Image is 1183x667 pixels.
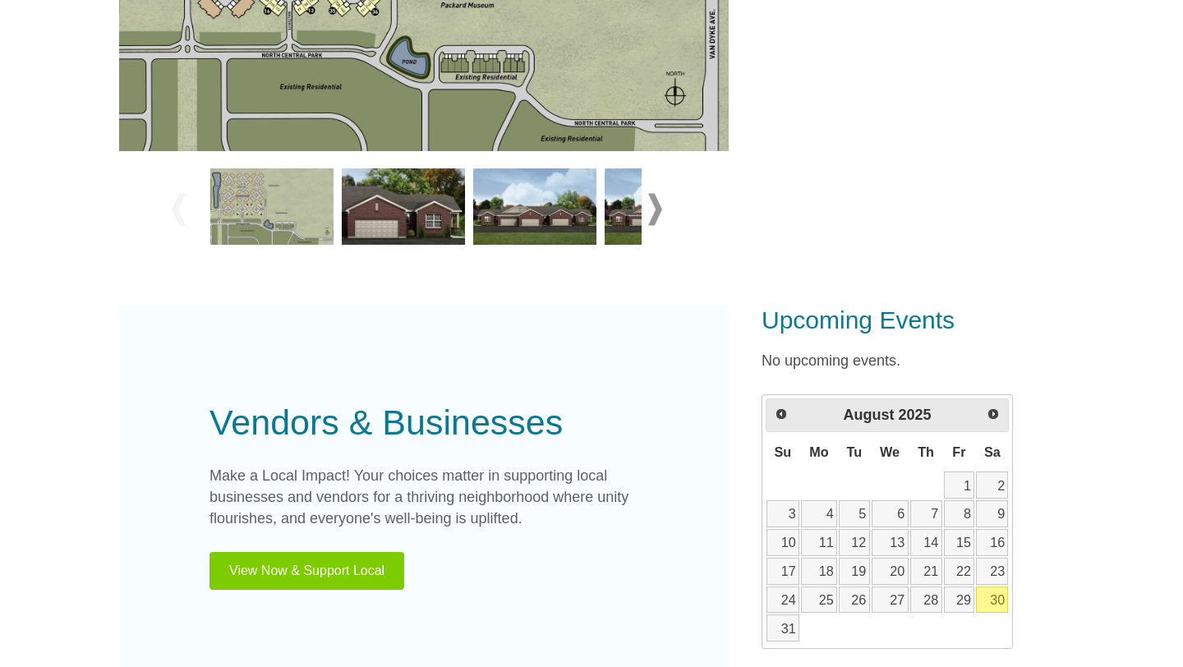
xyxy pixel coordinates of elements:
[766,500,799,527] a: 3
[809,444,828,459] span: Monday
[847,444,863,459] span: Tuesday
[843,407,894,423] span: August
[775,407,788,421] span: Prev
[976,586,1008,614] a: 30
[987,407,1000,421] span: Next
[910,500,942,527] a: 7
[880,444,900,459] span: Wednesday
[910,558,942,585] a: 21
[801,529,837,556] a: 11
[872,586,909,614] a: 27
[898,407,931,423] span: 2025
[976,500,1008,527] a: 9
[839,558,870,585] a: 19
[801,558,837,585] a: 18
[209,466,638,530] p: Make a Local Impact! Your choices matter in supporting local businesses and vendors for a thrivin...
[872,558,909,585] a: 20
[980,401,1006,427] a: Next
[762,350,1064,372] p: No upcoming events.
[872,500,909,527] a: 6
[762,306,1064,335] h3: Upcoming Events
[872,529,909,556] a: 13
[984,444,1001,459] span: Saturday
[976,558,1008,585] a: 23
[952,444,965,459] span: Friday
[839,500,870,527] a: 5
[944,558,975,585] a: 22
[209,552,404,590] button: View Now & Support Local
[839,529,870,556] a: 12
[839,586,870,614] a: 26
[944,471,975,499] a: 1
[976,529,1008,556] a: 16
[209,396,638,449] div: Vendors & Businesses
[766,614,799,642] a: 31
[768,401,794,427] a: Prev
[944,586,975,614] a: 29
[910,529,942,556] a: 14
[766,558,799,585] a: 17
[976,471,1008,499] a: 2
[766,586,799,614] a: 24
[944,500,975,527] a: 8
[766,529,799,556] a: 10
[774,444,791,459] span: Sunday
[801,500,837,527] a: 4
[944,529,975,556] a: 15
[918,444,934,459] span: Thursday
[801,586,837,614] a: 25
[910,586,942,614] a: 28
